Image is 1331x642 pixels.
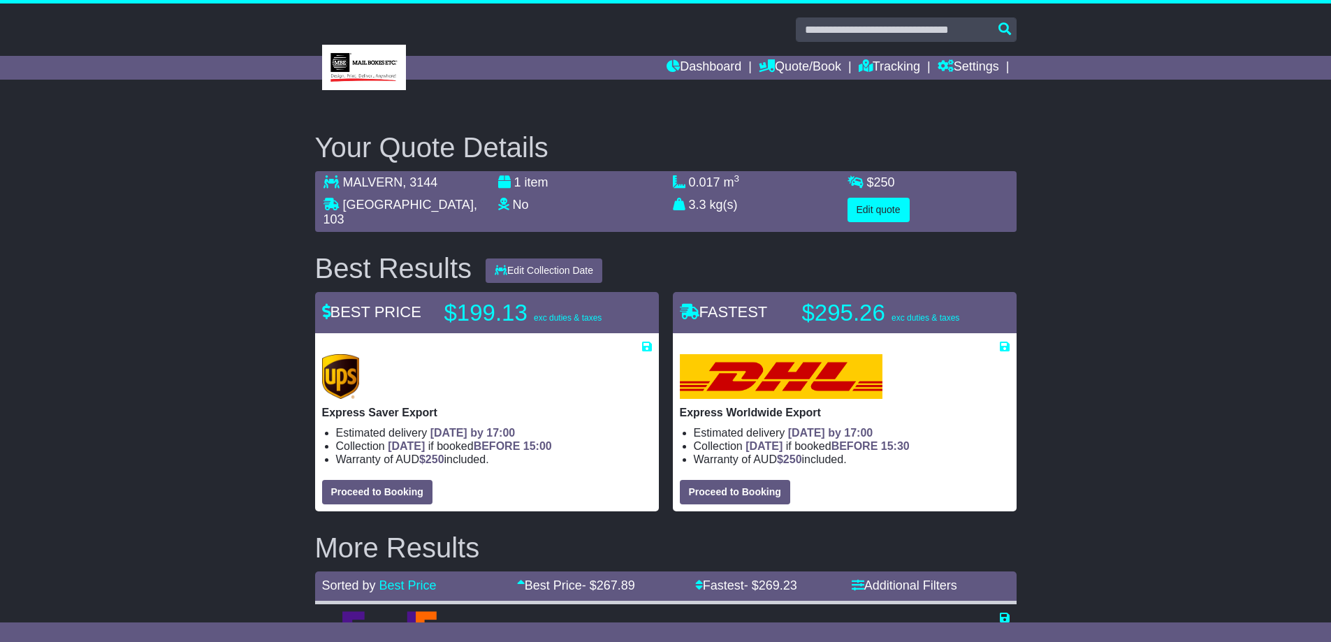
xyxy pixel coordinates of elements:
li: Collection [694,439,1010,453]
li: Estimated delivery [694,426,1010,439]
a: Settings [938,56,999,80]
span: , 3144 [402,175,437,189]
button: Proceed to Booking [322,480,432,504]
a: Quote/Book [759,56,841,80]
a: Dashboard [667,56,741,80]
span: $ [867,175,895,189]
span: [DATE] by 17:00 [788,427,873,439]
span: [GEOGRAPHIC_DATA] [343,198,474,212]
span: - $ [744,578,797,592]
p: Express Saver Export [322,406,652,419]
span: 267.89 [597,578,635,592]
span: Sorted by [322,578,376,592]
img: UPS (new): Express Saver Export [322,354,360,399]
span: 0.017 [689,175,720,189]
h2: More Results [315,532,1017,563]
span: exc duties & taxes [534,313,602,323]
span: exc duties & taxes [892,313,959,323]
span: if booked [745,440,909,452]
span: 3.3 [689,198,706,212]
span: m [724,175,740,189]
li: Collection [336,439,652,453]
span: No [513,198,529,212]
span: [DATE] [388,440,425,452]
span: $ [419,453,444,465]
span: BEST PRICE [322,303,421,321]
span: 250 [426,453,444,465]
span: $ [777,453,802,465]
p: Express Worldwide Export [680,406,1010,419]
span: if booked [388,440,551,452]
img: MBE Malvern [322,45,406,90]
a: Fastest- $269.23 [695,578,797,592]
span: , 103 [323,198,477,227]
span: [DATE] by 17:00 [430,427,516,439]
a: Additional Filters [852,578,957,592]
span: 1 [514,175,521,189]
span: BEFORE [831,440,878,452]
h2: Your Quote Details [315,132,1017,163]
p: $199.13 [444,299,619,327]
img: DHL: Express Worldwide Export [680,354,882,399]
button: Edit quote [848,198,910,222]
span: 15:30 [881,440,910,452]
span: 269.23 [759,578,797,592]
li: Estimated delivery [336,426,652,439]
p: $295.26 [802,299,977,327]
span: MALVERN [343,175,403,189]
a: Best Price [379,578,437,592]
span: [DATE] [745,440,783,452]
div: Best Results [308,253,479,284]
span: BEFORE [474,440,521,452]
span: - $ [582,578,635,592]
a: Tracking [859,56,920,80]
span: 15:00 [523,440,552,452]
span: 250 [783,453,802,465]
span: kg(s) [710,198,738,212]
span: item [525,175,548,189]
span: FASTEST [680,303,768,321]
span: 250 [874,175,895,189]
sup: 3 [734,173,740,184]
li: Warranty of AUD included. [694,453,1010,466]
button: Proceed to Booking [680,480,790,504]
li: Warranty of AUD included. [336,453,652,466]
a: Best Price- $267.89 [517,578,635,592]
button: Edit Collection Date [486,258,602,283]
